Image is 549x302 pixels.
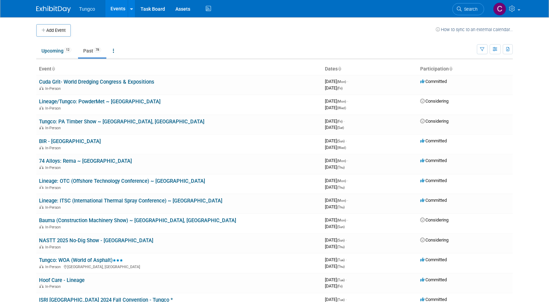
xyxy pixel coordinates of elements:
span: Considering [420,119,449,124]
button: Add Event [36,24,71,37]
img: In-Person Event [39,86,44,90]
span: Committed [420,138,447,143]
span: In-Person [45,186,63,190]
img: In-Person Event [39,265,44,268]
span: (Thu) [337,205,345,209]
div: [GEOGRAPHIC_DATA], [GEOGRAPHIC_DATA] [39,264,319,269]
span: [DATE] [325,105,346,110]
span: Committed [420,257,447,262]
span: [DATE] [325,178,348,183]
span: [DATE] [325,204,345,209]
span: [DATE] [325,237,347,243]
span: [DATE] [325,145,346,150]
img: In-Person Event [39,245,44,248]
a: Sort by Event Name [51,66,55,72]
span: - [347,158,348,163]
a: Lineage/Tungco: PowderMet ~ [GEOGRAPHIC_DATA] [39,98,161,105]
span: Committed [420,178,447,183]
span: - [346,257,347,262]
span: In-Person [45,146,63,150]
span: (Fri) [337,86,343,90]
a: BIR - [GEOGRAPHIC_DATA] [39,138,101,144]
span: [DATE] [325,164,345,170]
img: In-Person Event [39,205,44,209]
span: [DATE] [325,85,343,91]
span: Committed [420,79,447,84]
span: In-Person [45,86,63,91]
span: In-Person [45,106,63,111]
span: (Sat) [337,126,344,130]
span: In-Person [45,245,63,249]
span: - [347,79,348,84]
span: (Mon) [337,179,346,183]
span: Committed [420,198,447,203]
span: Search [462,7,478,12]
img: In-Person Event [39,166,44,169]
span: [DATE] [325,283,343,289]
span: (Wed) [337,146,346,150]
a: Tungco: WOA (World of Asphalt) [39,257,123,263]
span: (Wed) [337,106,346,110]
span: [DATE] [325,297,347,302]
span: - [346,297,347,302]
span: - [346,138,347,143]
img: Chris Capps [493,2,506,16]
a: Sort by Start Date [338,66,341,72]
span: [DATE] [325,185,345,190]
span: In-Person [45,166,63,170]
span: (Mon) [337,199,346,202]
span: In-Person [45,284,63,289]
span: 78 [94,47,101,53]
span: Committed [420,297,447,302]
span: (Tue) [337,258,345,262]
span: [DATE] [325,244,345,249]
span: Tungco [79,6,95,12]
img: ExhibitDay [36,6,71,13]
a: Lineage: OTC (Offshore Technology Conference) ~ [GEOGRAPHIC_DATA] [39,178,205,184]
a: Hoof Care - Lineage [39,277,85,283]
span: (Fri) [337,120,343,123]
span: [DATE] [325,224,345,229]
a: Search [452,3,484,15]
span: Considering [420,217,449,223]
span: Committed [420,158,447,163]
span: (Mon) [337,159,346,163]
span: In-Person [45,126,63,130]
span: - [346,277,347,282]
th: Participation [417,63,513,75]
span: (Fri) [337,284,343,288]
img: In-Person Event [39,284,44,288]
span: - [347,198,348,203]
span: (Thu) [337,245,345,249]
a: Past78 [78,44,106,57]
span: (Thu) [337,265,345,268]
span: [DATE] [325,264,345,269]
a: Lineage: ITSC (International Thermal Spray Conference) ~ [GEOGRAPHIC_DATA] [39,198,222,204]
img: In-Person Event [39,186,44,189]
span: (Mon) [337,100,346,103]
a: Bauma (Construction Machinery Show) ~ [GEOGRAPHIC_DATA], [GEOGRAPHIC_DATA] [39,217,236,224]
span: (Mon) [337,80,346,84]
span: In-Person [45,205,63,210]
span: [DATE] [325,198,348,203]
span: [DATE] [325,158,348,163]
span: (Tue) [337,278,345,282]
img: In-Person Event [39,106,44,110]
span: [DATE] [325,119,345,124]
img: In-Person Event [39,126,44,129]
span: In-Person [45,265,63,269]
a: Upcoming12 [36,44,77,57]
span: [DATE] [325,277,347,282]
span: (Sun) [337,139,345,143]
span: Considering [420,237,449,243]
span: (Sun) [337,225,345,229]
span: [DATE] [325,217,348,223]
a: How to sync to an external calendar... [436,27,513,32]
span: - [346,237,347,243]
span: (Tue) [337,298,345,302]
a: NASTT 2025 No-Dig Show - [GEOGRAPHIC_DATA] [39,237,153,244]
span: - [347,217,348,223]
a: Sort by Participation Type [449,66,452,72]
span: (Thu) [337,166,345,169]
span: [DATE] [325,79,348,84]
